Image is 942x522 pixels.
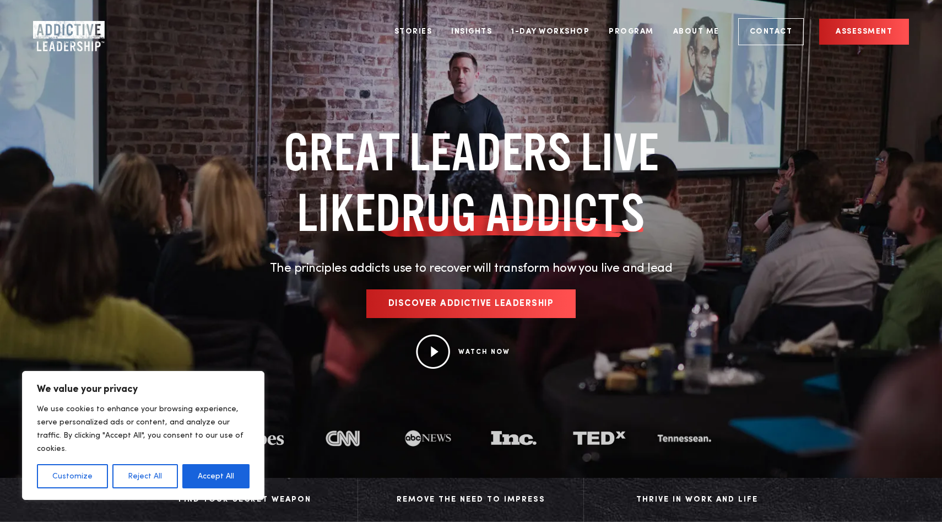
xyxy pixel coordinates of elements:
[112,464,177,488] button: Reject All
[386,11,441,52] a: Stories
[37,383,250,396] p: We value your privacy
[37,402,250,455] p: We use cookies to enhance your browsing experience, serve personalized ads or content, and analyz...
[143,492,347,508] div: Find Your Secret Weapon
[388,299,554,308] span: Discover Addictive Leadership
[215,122,727,243] h1: GREAT LEADERS LIVE LIKE
[376,182,645,243] span: DRUG ADDICTS
[503,11,598,52] a: 1-Day Workshop
[738,18,804,45] a: Contact
[595,492,799,508] div: Thrive in Work and Life
[369,492,572,508] div: Remove The Need to Impress
[270,262,673,275] span: The principles addicts use to recover will transform how you live and lead
[443,11,500,52] a: Insights
[366,289,576,318] a: Discover Addictive Leadership
[182,464,250,488] button: Accept All
[600,11,662,52] a: Program
[458,349,510,356] a: WATCH NOW
[22,371,264,500] div: We value your privacy
[33,21,99,43] a: Home
[37,464,108,488] button: Customize
[819,19,909,45] a: Assessment
[665,11,728,52] a: About Me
